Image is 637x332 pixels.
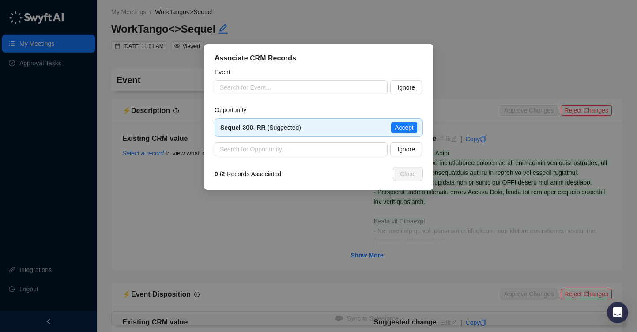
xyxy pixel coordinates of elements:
[215,67,237,77] label: Event
[393,167,423,181] button: Close
[391,122,417,133] button: Accept
[215,170,225,177] strong: 0 / 2
[397,83,415,92] span: Ignore
[215,53,423,64] div: Associate CRM Records
[220,124,266,131] strong: Sequel-300- RR
[215,169,281,179] span: Records Associated
[397,144,415,154] span: Ignore
[220,124,301,131] span: (Suggested)
[215,105,253,115] label: Opportunity
[607,302,628,323] div: Open Intercom Messenger
[390,142,422,156] button: Ignore
[390,80,422,94] button: Ignore
[395,123,414,132] span: Accept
